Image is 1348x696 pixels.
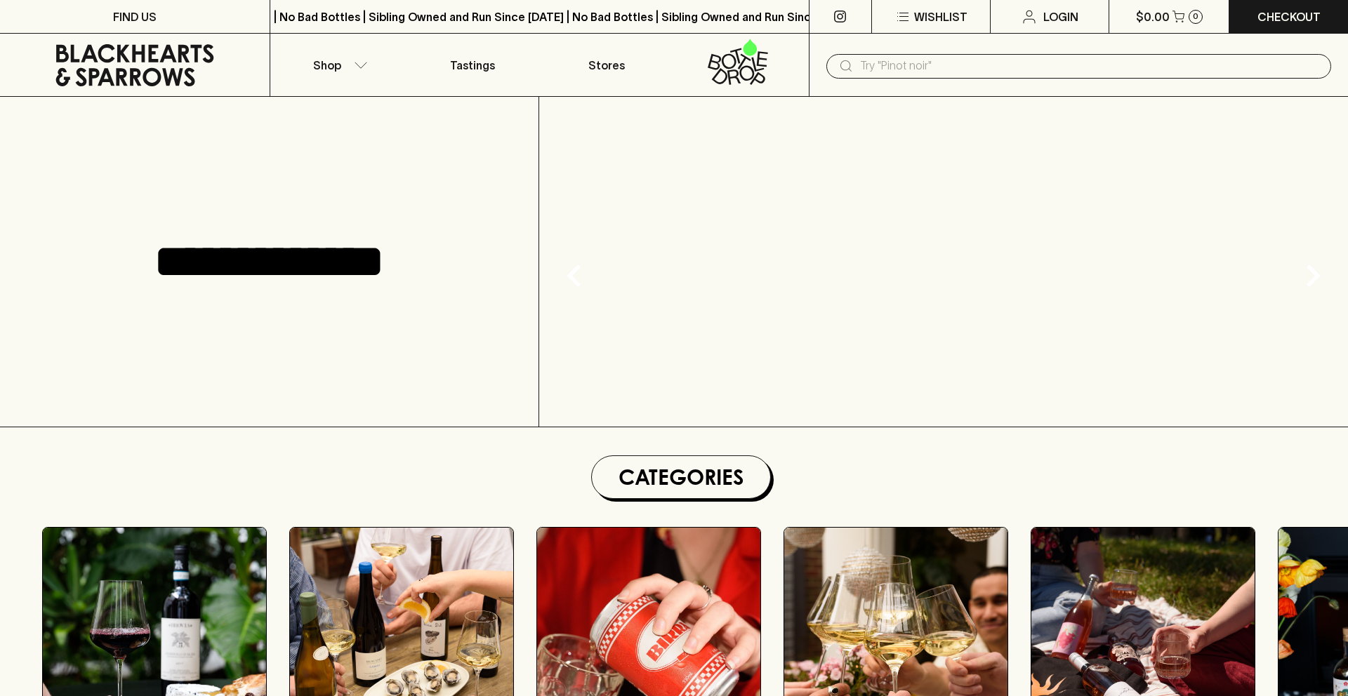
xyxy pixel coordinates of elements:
button: Previous [546,248,602,304]
p: Login [1043,8,1078,25]
p: Checkout [1257,8,1321,25]
img: gif;base64,R0lGODlhAQABAAAAACH5BAEKAAEALAAAAAABAAEAAAICTAEAOw== [539,97,1348,427]
p: Shop [313,57,341,74]
button: Next [1285,248,1341,304]
p: $0.00 [1136,8,1170,25]
a: Tastings [405,34,540,96]
h1: Categories [597,462,765,493]
input: Try "Pinot noir" [860,55,1320,77]
p: Tastings [450,57,495,74]
p: FIND US [113,8,157,25]
a: Stores [540,34,675,96]
p: Wishlist [914,8,967,25]
p: 0 [1193,13,1198,20]
button: Shop [270,34,405,96]
p: Stores [588,57,625,74]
